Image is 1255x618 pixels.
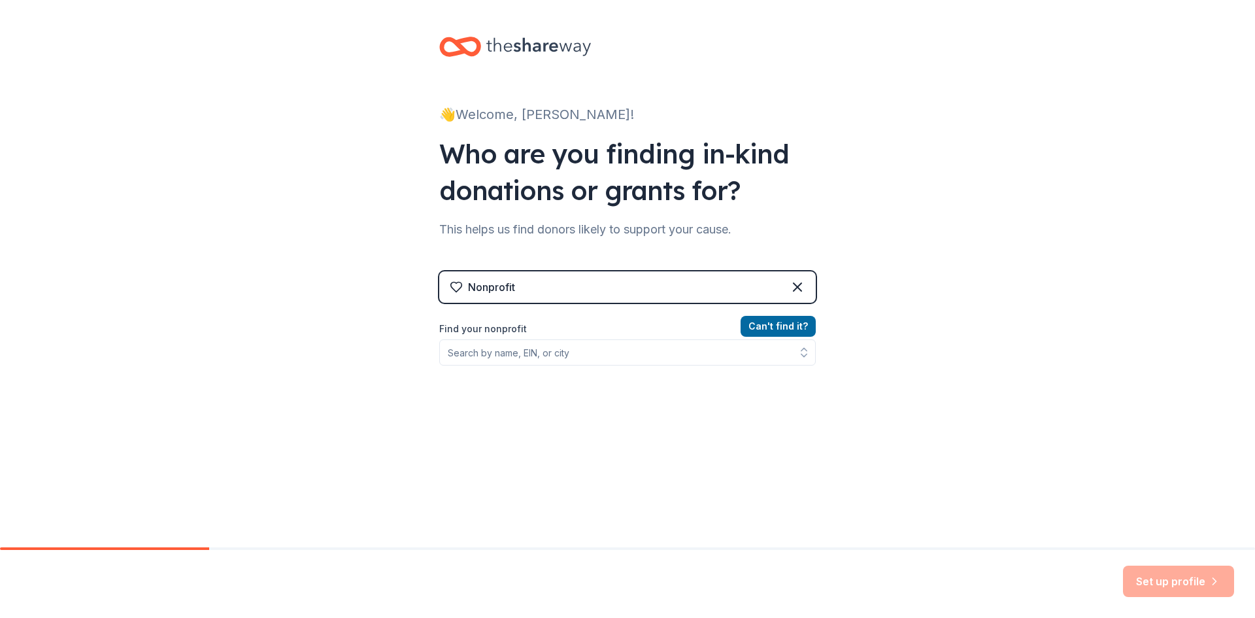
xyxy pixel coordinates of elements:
[741,316,816,337] button: Can't find it?
[439,339,816,366] input: Search by name, EIN, or city
[439,321,816,337] label: Find your nonprofit
[439,135,816,209] div: Who are you finding in-kind donations or grants for?
[468,279,515,295] div: Nonprofit
[439,219,816,240] div: This helps us find donors likely to support your cause.
[439,104,816,125] div: 👋 Welcome, [PERSON_NAME]!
